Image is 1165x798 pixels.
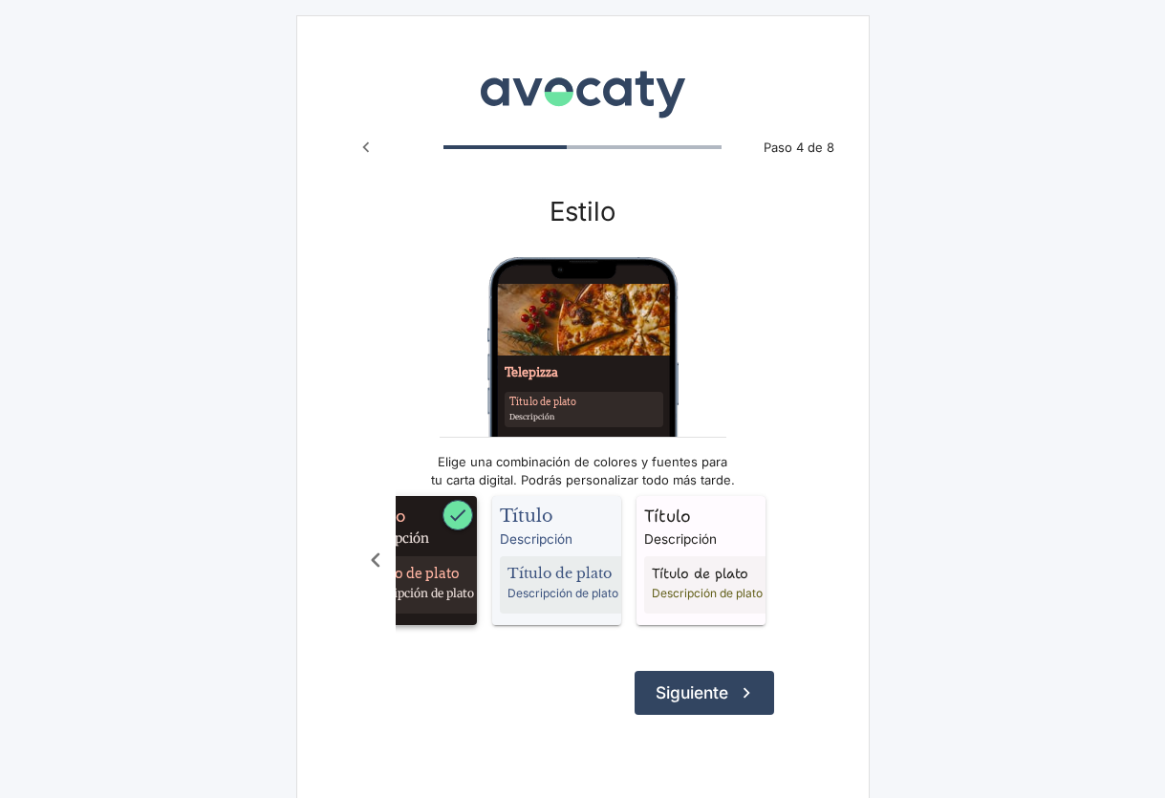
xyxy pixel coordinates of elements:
[752,139,845,158] span: Paso 4 de 8
[644,529,766,549] span: Descripción
[363,585,482,602] span: Descripción de plato
[507,585,626,602] span: Descripción de plato
[487,257,679,645] img: Marco de teléfono
[492,496,621,625] button: claro azul
[644,504,766,528] span: Título
[500,529,621,549] span: Descripción
[363,564,482,585] span: Título de plato
[348,129,384,165] button: Paso anterior
[475,56,690,121] img: Avocaty
[356,529,477,549] span: Descripción
[392,453,774,488] p: Elige una combinación de colores y fuentes para tu carta digital. Podrás personalizar todo más ta...
[500,504,621,528] span: Título
[635,671,774,715] button: Siguiente
[348,496,477,625] span: Vista previa de carta oscuro rojo
[356,504,477,528] span: Título
[652,585,770,602] span: Descripción de plato
[492,496,621,625] span: Vista previa de carta claro azul
[348,496,477,625] button: oscuro rojo
[652,564,770,585] span: Título de plato
[487,257,679,437] div: Vista previa
[392,196,774,226] h3: Estilo
[636,496,766,625] button: claro amarillo
[442,500,473,530] span: Seleccionado
[356,540,397,581] button: Scroll a la izquierda
[507,564,626,585] span: Título de plato
[636,496,766,625] span: Vista previa de carta claro amarillo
